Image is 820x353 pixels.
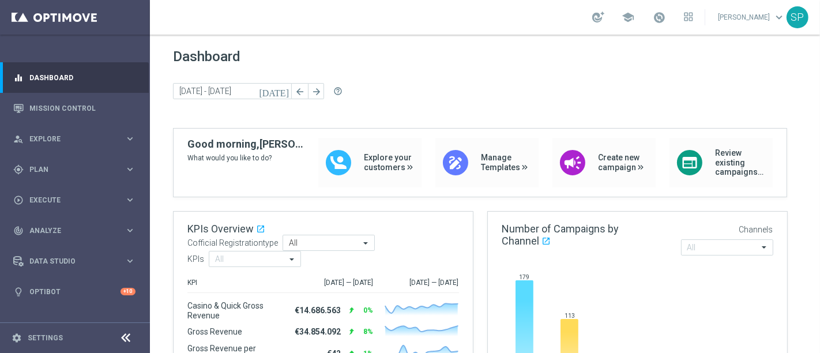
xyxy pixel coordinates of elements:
[717,9,787,26] a: [PERSON_NAME]keyboard_arrow_down
[29,227,125,234] span: Analyze
[121,288,136,295] div: +10
[29,136,125,142] span: Explore
[13,104,136,113] button: Mission Control
[125,133,136,144] i: keyboard_arrow_right
[13,73,24,83] i: equalizer
[13,62,136,93] div: Dashboard
[13,164,125,175] div: Plan
[29,93,136,123] a: Mission Control
[13,165,136,174] button: gps_fixed Plan keyboard_arrow_right
[13,226,24,236] i: track_changes
[125,225,136,236] i: keyboard_arrow_right
[13,196,136,205] button: play_circle_outline Execute keyboard_arrow_right
[13,257,136,266] button: Data Studio keyboard_arrow_right
[13,195,125,205] div: Execute
[787,6,808,28] div: SP
[13,287,136,296] button: lightbulb Optibot +10
[125,164,136,175] i: keyboard_arrow_right
[13,256,125,266] div: Data Studio
[13,73,136,82] button: equalizer Dashboard
[29,276,121,307] a: Optibot
[125,194,136,205] i: keyboard_arrow_right
[622,11,634,24] span: school
[13,226,136,235] button: track_changes Analyze keyboard_arrow_right
[12,333,22,343] i: settings
[13,276,136,307] div: Optibot
[29,166,125,173] span: Plan
[13,226,125,236] div: Analyze
[13,93,136,123] div: Mission Control
[125,256,136,266] i: keyboard_arrow_right
[29,258,125,265] span: Data Studio
[28,335,63,341] a: Settings
[13,134,125,144] div: Explore
[13,195,24,205] i: play_circle_outline
[13,287,24,297] i: lightbulb
[773,11,785,24] span: keyboard_arrow_down
[13,164,24,175] i: gps_fixed
[13,134,24,144] i: person_search
[13,134,136,144] button: person_search Explore keyboard_arrow_right
[29,62,136,93] a: Dashboard
[29,197,125,204] span: Execute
